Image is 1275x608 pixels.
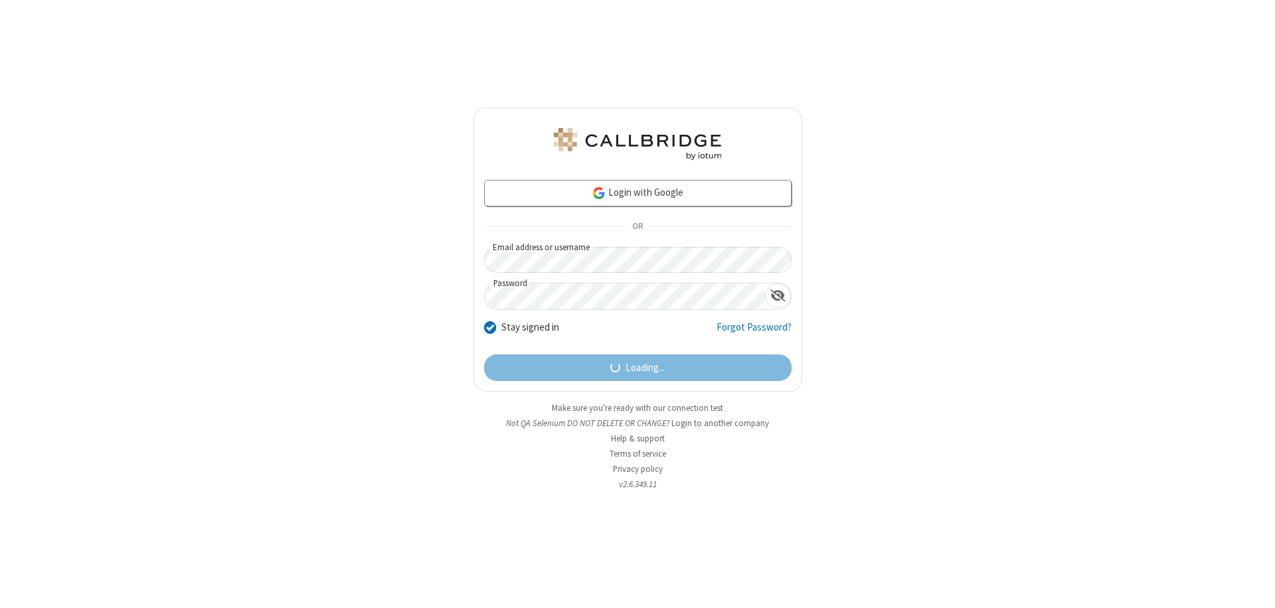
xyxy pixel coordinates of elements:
button: Login to another company [671,417,769,429]
a: Login with Google [484,180,792,206]
img: QA Selenium DO NOT DELETE OR CHANGE [551,128,724,160]
span: Loading... [626,360,665,376]
li: v2.6.349.11 [473,478,802,491]
label: Stay signed in [501,320,559,335]
a: Terms of service [610,448,666,459]
input: Email address or username [484,247,792,273]
a: Make sure you're ready with our connection test [552,402,723,414]
button: Loading... [484,354,792,381]
img: google-icon.png [592,186,606,200]
a: Privacy policy [613,463,663,475]
input: Password [485,283,765,309]
a: Forgot Password? [717,320,792,345]
span: OR [627,218,648,236]
li: Not QA Selenium DO NOT DELETE OR CHANGE? [473,417,802,429]
a: Help & support [611,433,665,444]
div: Show password [765,283,791,308]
